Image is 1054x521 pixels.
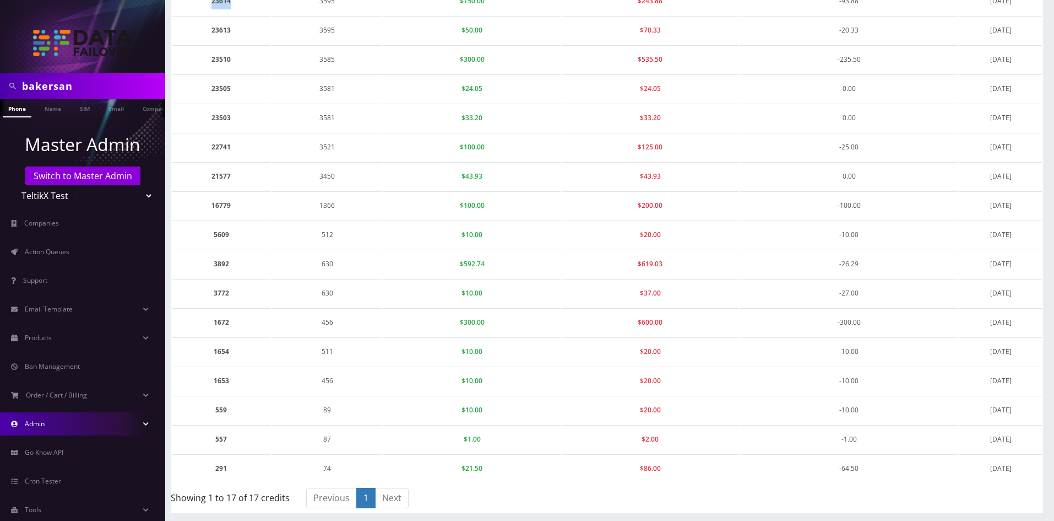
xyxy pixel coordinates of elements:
a: Previous [306,488,357,508]
span: $20.00 [640,347,661,356]
span: $33.20 [461,113,482,122]
td: -10.00 [740,221,958,249]
span: $300.00 [460,55,485,64]
span: $37.00 [640,288,661,298]
td: 3581 [272,104,383,132]
span: $125.00 [638,142,662,152]
td: 512 [272,221,383,249]
td: 3450 [272,162,383,190]
td: -26.29 [740,250,958,278]
td: -25.00 [740,133,958,161]
td: 630 [272,279,383,307]
span: $535.50 [638,55,662,64]
td: 557 [172,425,271,453]
a: SIM [74,99,95,116]
span: $24.05 [461,84,482,93]
a: Switch to Master Admin [25,166,140,185]
td: 74 [272,454,383,482]
div: Showing 1 to 17 of 17 credits [171,487,281,504]
td: 0.00 [740,104,958,132]
td: 1672 [172,308,271,336]
span: $43.93 [640,171,661,181]
span: $619.03 [638,259,662,268]
td: 3521 [272,133,383,161]
td: -10.00 [740,396,958,424]
td: 3595 [272,16,383,44]
span: $50.00 [461,25,482,35]
span: $300.00 [460,318,485,327]
td: 291 [172,454,271,482]
td: 87 [272,425,383,453]
span: $21.50 [461,464,482,473]
td: 1653 [172,367,271,395]
td: [DATE] [959,74,1042,103]
span: $10.00 [461,288,482,298]
a: Next [375,488,409,508]
span: $20.00 [640,405,661,415]
td: 511 [272,337,383,366]
td: 23503 [172,104,271,132]
span: Cron Tester [25,476,61,486]
a: Company [137,99,174,116]
a: Phone [3,99,31,117]
td: 23613 [172,16,271,44]
td: 456 [272,367,383,395]
td: -1.00 [740,425,958,453]
span: Admin [25,419,45,428]
td: [DATE] [959,396,1042,424]
td: [DATE] [959,425,1042,453]
span: Tools [25,505,41,514]
td: [DATE] [959,162,1042,190]
a: Name [39,99,67,116]
span: $33.20 [640,113,661,122]
td: 16779 [172,191,271,219]
td: 89 [272,396,383,424]
td: -100.00 [740,191,958,219]
td: 0.00 [740,162,958,190]
span: $86.00 [640,464,661,473]
img: TeltikX Test [33,30,132,56]
td: -64.50 [740,454,958,482]
span: $43.93 [461,171,482,181]
span: $20.00 [640,376,661,385]
td: -27.00 [740,279,958,307]
span: $592.74 [460,259,485,268]
td: 3892 [172,250,271,278]
td: [DATE] [959,221,1042,249]
td: -300.00 [740,308,958,336]
span: $200.00 [638,201,662,210]
span: Products [25,333,52,342]
span: $24.05 [640,84,661,93]
td: [DATE] [959,45,1042,73]
td: 456 [272,308,383,336]
span: Companies [24,218,59,228]
td: [DATE] [959,454,1042,482]
span: $10.00 [461,376,482,385]
span: $100.00 [460,201,485,210]
span: $2.00 [642,434,659,444]
span: $1.00 [464,434,481,444]
td: 630 [272,250,383,278]
span: $10.00 [461,347,482,356]
span: $20.00 [640,230,661,239]
span: $10.00 [461,405,482,415]
td: 3585 [272,45,383,73]
span: Action Queues [25,247,69,256]
td: [DATE] [959,367,1042,395]
td: [DATE] [959,337,1042,366]
td: 1366 [272,191,383,219]
td: -10.00 [740,367,958,395]
td: 23510 [172,45,271,73]
span: Order / Cart / Billing [26,390,87,400]
td: 3772 [172,279,271,307]
span: Ban Management [25,362,80,371]
td: [DATE] [959,279,1042,307]
a: 1 [356,488,376,508]
td: [DATE] [959,250,1042,278]
td: [DATE] [959,104,1042,132]
td: [DATE] [959,133,1042,161]
td: [DATE] [959,16,1042,44]
td: -20.33 [740,16,958,44]
td: 5609 [172,221,271,249]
